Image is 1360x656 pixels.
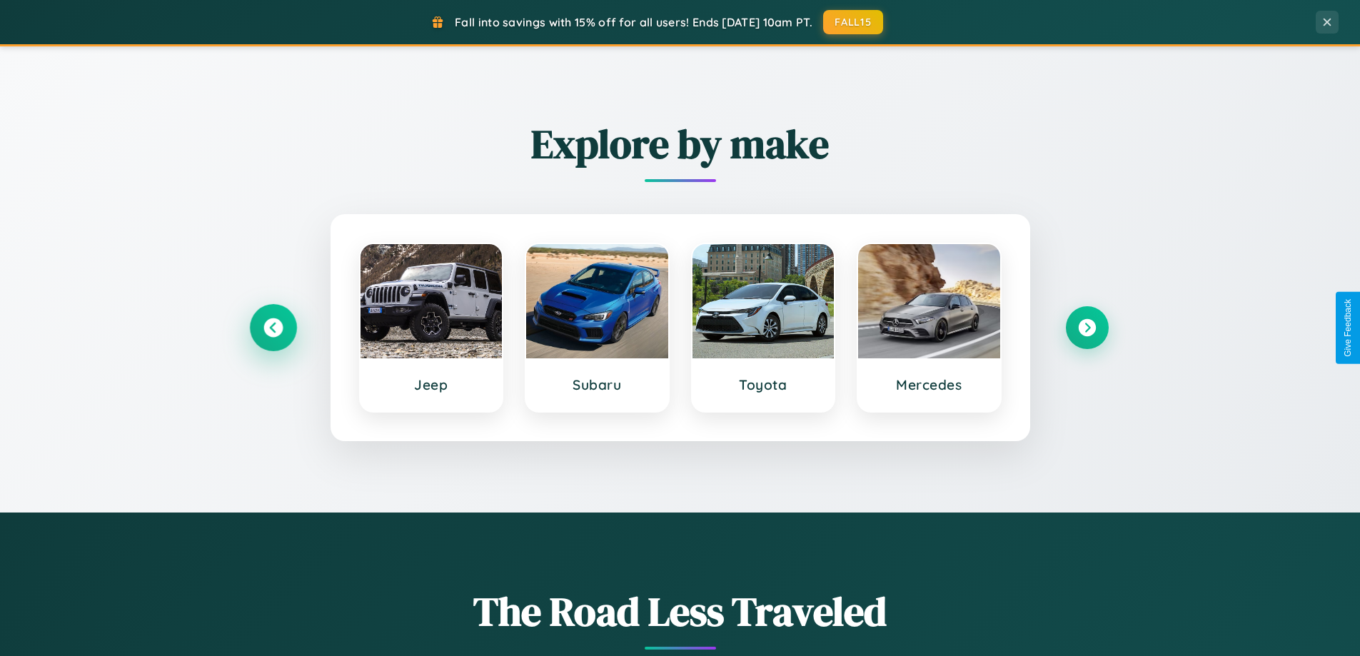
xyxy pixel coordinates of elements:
span: Fall into savings with 15% off for all users! Ends [DATE] 10am PT. [455,15,812,29]
div: Give Feedback [1343,299,1353,357]
h3: Jeep [375,376,488,393]
h2: Explore by make [252,116,1109,171]
h1: The Road Less Traveled [252,584,1109,639]
h3: Mercedes [872,376,986,393]
h3: Toyota [707,376,820,393]
button: FALL15 [823,10,883,34]
h3: Subaru [540,376,654,393]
